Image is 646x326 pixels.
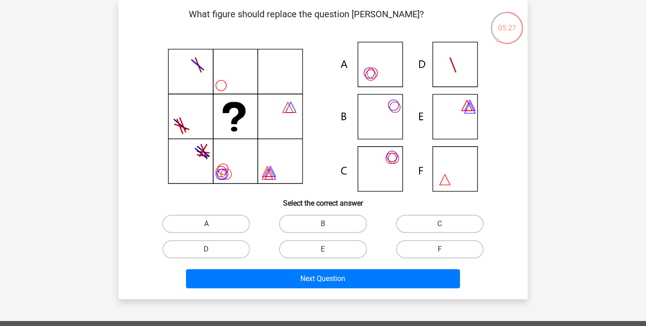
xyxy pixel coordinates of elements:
div: 05:27 [490,11,524,34]
p: What figure should replace the question [PERSON_NAME]? [133,7,479,35]
label: E [279,240,367,258]
button: Next Question [186,269,460,288]
label: A [162,215,250,233]
h6: Select the correct answer [133,192,513,207]
label: D [162,240,250,258]
label: B [279,215,367,233]
label: C [396,215,484,233]
label: F [396,240,484,258]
